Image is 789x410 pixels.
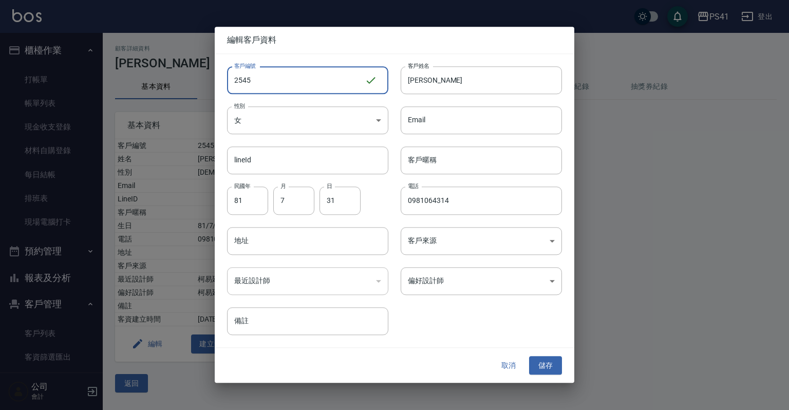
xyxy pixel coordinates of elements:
label: 客戶姓名 [408,62,429,69]
button: 儲存 [529,356,562,375]
label: 月 [280,182,286,190]
button: 取消 [492,356,525,375]
label: 民國年 [234,182,250,190]
label: 電話 [408,182,419,190]
label: 客戶編號 [234,62,256,69]
span: 編輯客戶資料 [227,35,562,45]
label: 日 [327,182,332,190]
div: 女 [227,106,388,134]
label: 性別 [234,102,245,109]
